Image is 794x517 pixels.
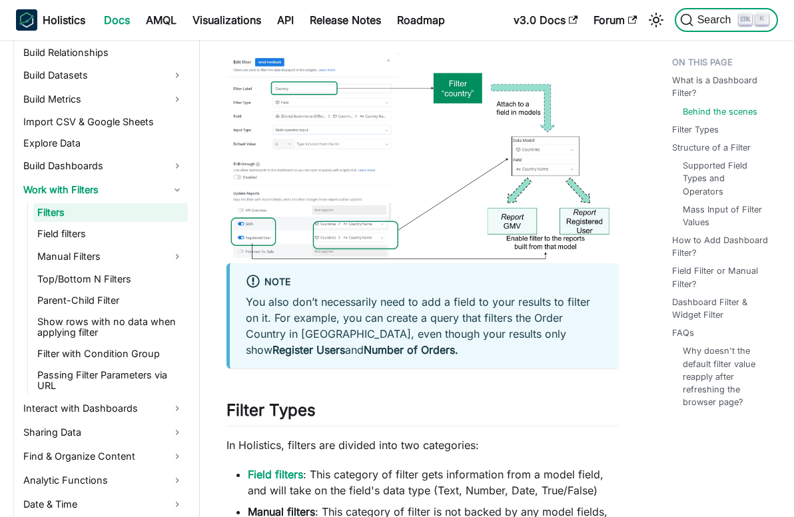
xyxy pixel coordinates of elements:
[19,89,188,110] a: Build Metrics
[675,8,778,32] button: Search (Ctrl+K)
[302,9,389,31] a: Release Notes
[19,134,188,153] a: Explore Data
[19,494,188,515] a: Date & Time
[19,113,188,131] a: Import CSV & Google Sheets
[33,366,188,395] a: Passing Filter Parameters via URL
[226,53,619,259] img: Filter Example
[683,159,767,198] a: Supported Field Types and Operators
[672,296,773,321] a: Dashboard Filter & Widget Filter
[269,9,302,31] a: API
[506,9,586,31] a: v3.0 Docs
[19,65,188,86] a: Build Datasets
[19,155,188,177] a: Build Dashboards
[33,203,188,222] a: Filters
[16,9,37,31] img: Holistics
[19,422,188,443] a: Sharing Data
[364,343,458,356] strong: Number of Orders.
[96,9,138,31] a: Docs
[248,466,619,498] li: : This category of filter gets information from a model field, and will take on the field's data ...
[246,294,603,358] p: You also don’t necessarily need to add a field to your results to filter on it. For example, you ...
[33,312,188,342] a: Show rows with no data when applying filter
[683,203,767,229] a: Mass Input of Filter Values
[672,141,751,154] a: Structure of a Filter
[672,264,773,290] a: Field Filter or Manual Filter?
[248,468,303,481] a: Field filters
[683,344,767,408] a: Why doesn't the default filter value reapply after refreshing the browser page?
[389,9,453,31] a: Roadmap
[672,123,719,136] a: Filter Types
[19,470,188,491] a: Analytic Functions
[33,344,188,363] a: Filter with Condition Group
[226,437,619,453] p: In Holistics, filters are divided into two categories:
[645,9,667,31] button: Switch between dark and light mode (currently light mode)
[19,179,188,201] a: Work with Filters
[586,9,645,31] a: Forum
[19,446,188,467] a: Find & Organize Content
[246,274,603,291] div: note
[33,246,188,267] a: Manual Filters
[185,9,269,31] a: Visualizations
[272,343,345,356] strong: Register Users
[33,270,188,288] a: Top/Bottom N Filters
[672,74,773,99] a: What is a Dashboard Filter?
[672,234,773,259] a: How to Add Dashboard Filter?
[19,398,188,419] a: Interact with Dashboards
[693,14,739,26] span: Search
[226,400,619,426] h2: Filter Types
[672,326,694,339] a: FAQs
[33,225,188,243] a: Field filters
[683,105,757,118] a: Behind the scenes
[16,9,85,31] a: HolisticsHolistics
[33,291,188,310] a: Parent-Child Filter
[138,9,185,31] a: AMQL
[43,12,85,28] b: Holistics
[755,13,769,25] kbd: K
[19,43,188,62] a: Build Relationships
